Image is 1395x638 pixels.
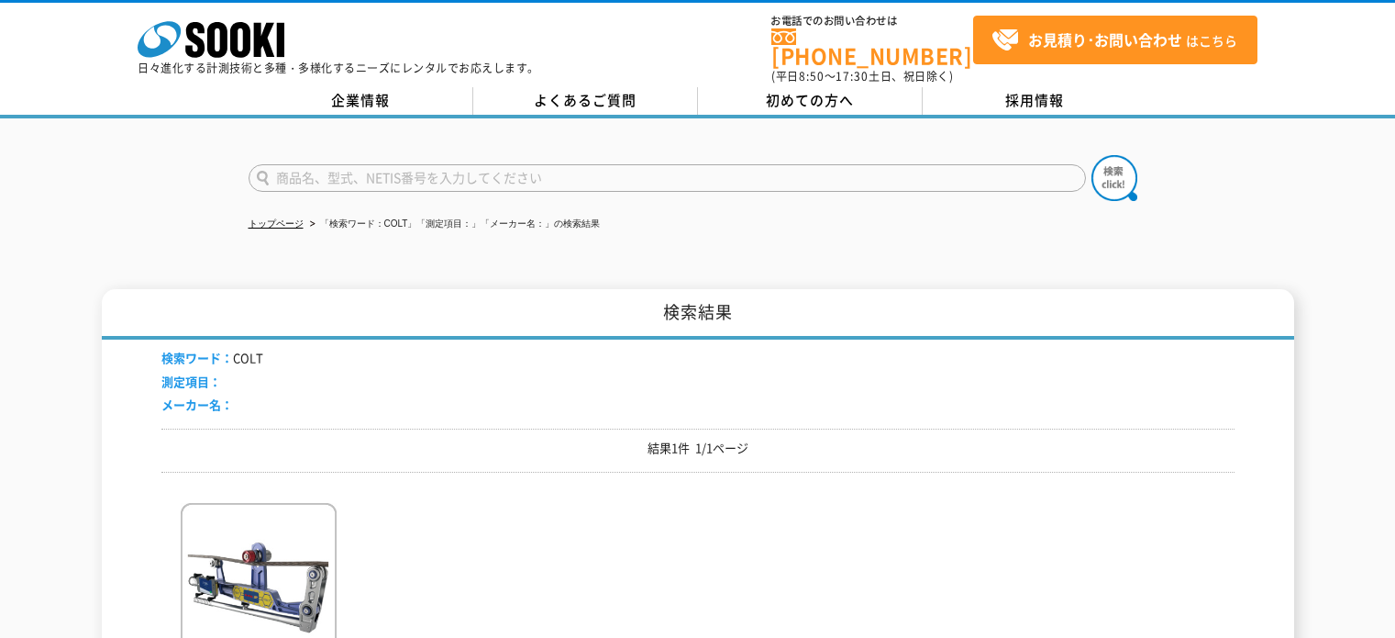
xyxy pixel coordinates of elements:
[138,62,539,73] p: 日々進化する計測技術と多種・多様化するニーズにレンタルでお応えします。
[161,349,263,368] li: COLT
[836,68,869,84] span: 17:30
[698,87,923,115] a: 初めての方へ
[923,87,1147,115] a: 採用情報
[991,27,1237,54] span: はこちら
[766,90,854,110] span: 初めての方へ
[1091,155,1137,201] img: btn_search.png
[473,87,698,115] a: よくあるご質問
[161,396,233,413] span: メーカー名：
[306,215,601,234] li: 「検索ワード：COLT」「測定項目：」「メーカー名：」の検索結果
[249,218,304,229] a: トップページ
[161,439,1234,458] p: 結果1件 1/1ページ
[771,68,953,84] span: (平日 ～ 土日、祝日除く)
[102,289,1294,340] h1: 検索結果
[799,68,825,84] span: 8:50
[973,16,1257,64] a: お見積り･お問い合わせはこちら
[161,349,233,366] span: 検索ワード：
[161,373,221,390] span: 測定項目：
[249,87,473,115] a: 企業情報
[771,28,973,66] a: [PHONE_NUMBER]
[249,164,1086,192] input: 商品名、型式、NETIS番号を入力してください
[771,16,973,27] span: お電話でのお問い合わせは
[1028,28,1182,50] strong: お見積り･お問い合わせ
